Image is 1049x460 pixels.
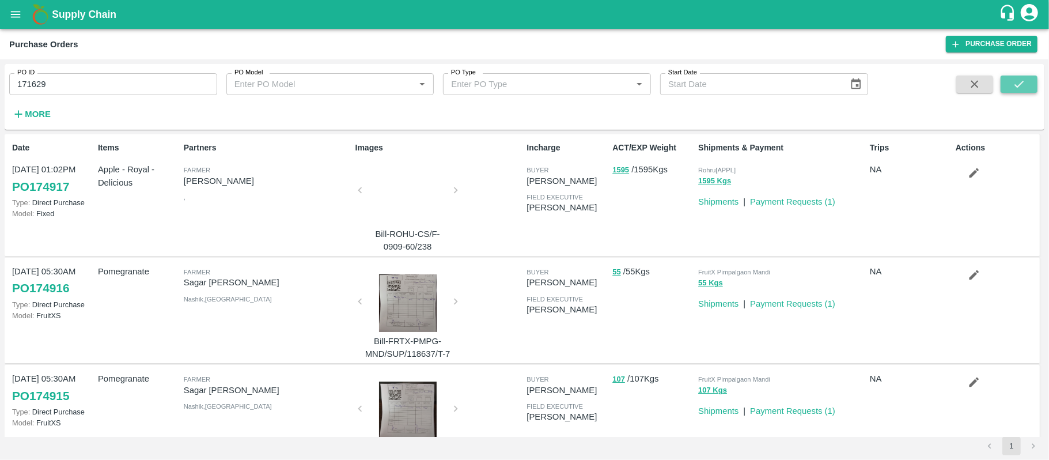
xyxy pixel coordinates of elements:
div: customer-support [999,4,1019,25]
p: Apple - Royal - Delicious [98,163,179,189]
label: Start Date [668,68,697,77]
div: account of current user [1019,2,1040,27]
button: 107 Kgs [698,384,727,397]
span: Type: [12,408,30,416]
p: [PERSON_NAME] [527,201,608,214]
span: buyer [527,376,548,383]
input: Enter PO Type [446,77,628,92]
p: Sagar [PERSON_NAME] [184,276,351,289]
label: PO ID [17,68,35,77]
strong: More [25,110,51,119]
span: FruitX Pimpalgaon Mandi [698,376,770,383]
label: PO Type [451,68,476,77]
p: Actions [956,142,1037,154]
p: Direct Purchase [12,197,93,208]
span: Farmer [184,269,210,276]
a: PO174917 [12,176,69,197]
div: | [739,191,745,208]
p: Direct Purchase [12,406,93,417]
span: buyer [527,269,548,276]
b: Supply Chain [52,9,116,20]
button: 55 Kgs [698,277,723,290]
a: Shipments [698,197,739,206]
span: Nashik , [GEOGRAPHIC_DATA] [184,296,272,303]
span: Model: [12,209,34,218]
p: ACT/EXP Weight [612,142,694,154]
span: Type: [12,198,30,207]
span: Rohru[APPL] [698,167,736,174]
input: Enter PO ID [9,73,217,95]
p: Images [355,142,522,154]
p: Fixed [12,208,93,219]
p: Shipments & Payment [698,142,865,154]
a: Supply Chain [52,6,999,22]
p: [PERSON_NAME] [527,303,608,316]
p: [PERSON_NAME] [527,175,608,187]
a: PO174916 [12,278,69,299]
a: Shipments [698,406,739,416]
span: field executive [527,194,583,201]
p: Bill-FRTX-PMPG-MND/SUP/118637/T-7 [365,335,451,361]
p: Pomegranate [98,372,179,385]
button: 107 [612,373,625,386]
a: Payment Requests (1) [750,299,835,308]
p: / 55 Kgs [612,265,694,278]
a: Shipments [698,299,739,308]
button: 55 [612,266,620,279]
div: | [739,400,745,417]
button: More [9,104,54,124]
img: logo [29,3,52,26]
a: Purchase Order [946,36,1037,52]
a: Payment Requests (1) [750,406,835,416]
button: 1595 Kgs [698,175,731,188]
span: FruitX Pimpalgaon Mandi [698,269,770,276]
button: Open [415,77,430,92]
span: field executive [527,403,583,410]
p: Trips [870,142,951,154]
nav: pagination navigation [979,437,1044,455]
span: Farmer [184,376,210,383]
input: Enter PO Model [230,77,412,92]
p: [DATE] 05:30AM [12,265,93,278]
p: [PERSON_NAME] [184,175,351,187]
p: [PERSON_NAME] [527,410,608,423]
p: NA [870,163,951,176]
input: Start Date [660,73,840,95]
p: Pomegranate [98,265,179,278]
span: Model: [12,418,34,427]
p: Sagar [PERSON_NAME] [184,384,351,397]
span: Farmer [184,167,210,174]
p: [DATE] 01:02PM [12,163,93,176]
p: [PERSON_NAME] [527,276,608,289]
p: [PERSON_NAME] [527,384,608,397]
p: Bill-ROHU-CS/F-0909-60/238 [365,228,451,254]
button: Choose date [845,73,867,95]
div: | [739,293,745,310]
button: 1595 [612,164,629,177]
span: field executive [527,296,583,303]
p: / 107 Kgs [612,372,694,386]
a: PO174915 [12,386,69,406]
span: Model: [12,311,34,320]
p: FruitXS [12,417,93,428]
p: Items [98,142,179,154]
span: Type: [12,300,30,309]
p: Date [12,142,93,154]
p: NA [870,372,951,385]
p: [DATE] 05:30AM [12,372,93,385]
button: page 1 [1002,437,1021,455]
button: Open [632,77,647,92]
span: buyer [527,167,548,174]
p: Partners [184,142,351,154]
p: NA [870,265,951,278]
p: / 1595 Kgs [612,163,694,176]
p: FruitXS [12,310,93,321]
label: PO Model [234,68,263,77]
div: Purchase Orders [9,37,78,52]
button: open drawer [2,1,29,28]
p: Incharge [527,142,608,154]
span: , [184,194,185,201]
a: Payment Requests (1) [750,197,835,206]
span: Nashik , [GEOGRAPHIC_DATA] [184,403,272,410]
p: Direct Purchase [12,299,93,310]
